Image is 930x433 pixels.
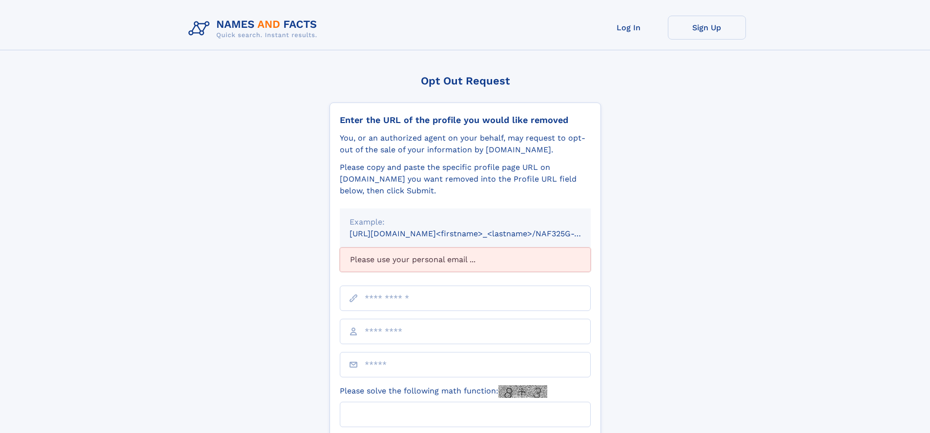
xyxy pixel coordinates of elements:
div: Please copy and paste the specific profile page URL on [DOMAIN_NAME] you want removed into the Pr... [340,162,591,197]
small: [URL][DOMAIN_NAME]<firstname>_<lastname>/NAF325G-xxxxxxxx [350,229,609,238]
div: Enter the URL of the profile you would like removed [340,115,591,125]
div: You, or an authorized agent on your behalf, may request to opt-out of the sale of your informatio... [340,132,591,156]
div: Opt Out Request [330,75,601,87]
a: Sign Up [668,16,746,40]
div: Example: [350,216,581,228]
label: Please solve the following math function: [340,385,547,398]
a: Log In [590,16,668,40]
div: Please use your personal email ... [340,247,591,272]
img: Logo Names and Facts [185,16,325,42]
